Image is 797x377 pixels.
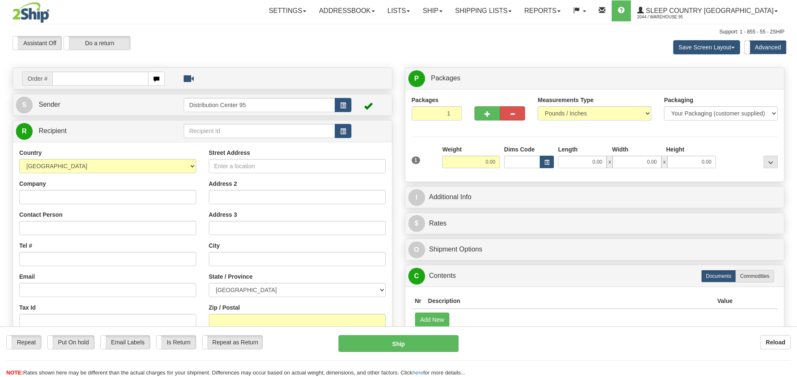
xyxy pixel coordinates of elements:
div: ... [764,156,778,168]
span: P [408,70,425,87]
a: P Packages [408,70,782,87]
th: Nr [412,293,425,309]
label: Measurements Type [538,96,594,104]
label: Commodities [735,270,774,282]
a: Ship [416,0,448,21]
b: Reload [766,339,785,346]
input: Enter a location [209,159,386,173]
span: 1 [412,156,420,164]
label: Repeat [7,336,41,349]
label: Dims Code [504,145,535,154]
button: Add New [415,313,450,327]
span: O [408,241,425,258]
span: I [408,189,425,206]
button: Save Screen Layout [673,40,740,54]
label: Tax Id [19,303,36,312]
span: Sender [38,101,60,108]
a: R Recipient [16,123,165,140]
label: Zip / Postal [209,303,240,312]
div: Support: 1 - 855 - 55 - 2SHIP [13,28,784,36]
span: $ [408,215,425,232]
span: 2044 / Warehouse 95 [637,13,700,21]
iframe: chat widget [778,146,796,231]
a: Settings [262,0,313,21]
a: S Sender [16,96,184,113]
button: Reload [760,335,791,349]
label: Width [612,145,628,154]
label: Put On hold [48,336,94,349]
label: Address 3 [209,210,237,219]
input: Recipient Id [184,124,335,138]
label: Email [19,272,35,281]
label: Documents [701,270,736,282]
th: Value [714,293,736,309]
a: Reports [518,0,567,21]
a: Lists [381,0,416,21]
label: Weight [442,145,461,154]
label: Length [558,145,578,154]
span: S [16,97,33,113]
span: Sleep Country [GEOGRAPHIC_DATA] [644,7,774,14]
label: Repeat as Return [202,336,262,349]
button: Ship [338,335,459,352]
span: x [661,156,667,168]
span: Packages [431,74,460,82]
label: State / Province [209,272,253,281]
label: Address 2 [209,180,237,188]
label: Packages [412,96,439,104]
label: Is Return [156,336,196,349]
label: City [209,241,220,250]
a: Shipping lists [449,0,518,21]
label: Company [19,180,46,188]
label: Packaging [664,96,693,104]
span: x [607,156,612,168]
label: Tel # [19,241,32,250]
span: R [16,123,33,140]
th: Description [425,293,714,309]
img: logo2044.jpg [13,2,49,23]
input: Sender Id [184,98,335,112]
a: Sleep Country [GEOGRAPHIC_DATA] 2044 / Warehouse 95 [631,0,784,21]
label: Do a return [64,36,130,50]
a: $Rates [408,215,782,232]
span: C [408,268,425,285]
span: NOTE: [6,369,23,376]
label: Assistant Off [13,36,62,50]
label: Email Labels [101,336,150,349]
label: Advanced [745,41,786,54]
span: Recipient [38,127,67,134]
a: Addressbook [313,0,381,21]
a: CContents [408,267,782,285]
a: OShipment Options [408,241,782,258]
label: Contact Person [19,210,62,219]
label: Street Address [209,149,250,157]
span: Order # [22,72,52,86]
label: Height [666,145,684,154]
a: here [413,369,423,376]
label: Country [19,149,42,157]
a: IAdditional Info [408,189,782,206]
